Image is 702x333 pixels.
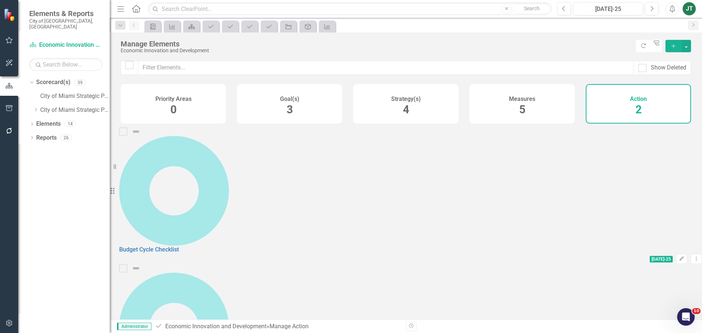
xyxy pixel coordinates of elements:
span: Search [524,5,540,11]
a: Reports [36,134,57,142]
span: 5 [519,103,525,116]
span: 10 [692,308,701,314]
h4: Measures [509,96,535,102]
a: Economic Innovation and Development [165,323,267,330]
a: Budget Cycle Checklist [119,246,179,253]
img: Not Defined [132,127,140,136]
span: 4 [403,103,409,116]
small: City of [GEOGRAPHIC_DATA], [GEOGRAPHIC_DATA] [29,18,102,30]
button: [DATE]-25 [573,2,643,15]
span: Administrator [117,323,151,330]
h4: Action [630,96,647,102]
a: Economic Innovation and Development [29,41,102,49]
img: Not Defined [132,264,140,273]
iframe: Intercom live chat [677,308,695,326]
input: Filter Elements... [138,61,634,75]
div: 26 [60,135,72,141]
span: 3 [287,103,293,116]
h4: Strategy(s) [391,96,421,102]
div: Show Deleted [651,64,686,72]
span: [DATE]-25 [650,256,673,262]
div: Manage Elements [121,40,632,48]
h4: Goal(s) [280,96,299,102]
span: Elements & Reports [29,9,102,18]
div: 39 [74,79,86,86]
a: City of Miami Strategic Plan [40,92,110,101]
input: Search ClearPoint... [148,3,552,15]
div: Economic Innovation and Development [121,48,632,53]
button: JT [683,2,696,15]
a: Elements [36,120,61,128]
img: ClearPoint Strategy [4,8,16,21]
div: » Manage Action [155,322,400,331]
a: City of Miami Strategic Plan (NEW) [40,106,110,114]
span: 0 [170,103,177,116]
div: 14 [64,121,76,127]
a: Scorecard(s) [36,78,71,87]
h4: Priority Areas [155,96,192,102]
input: Search Below... [29,58,102,71]
span: 2 [635,103,642,116]
button: Search [513,4,550,14]
div: [DATE]-25 [575,5,641,14]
